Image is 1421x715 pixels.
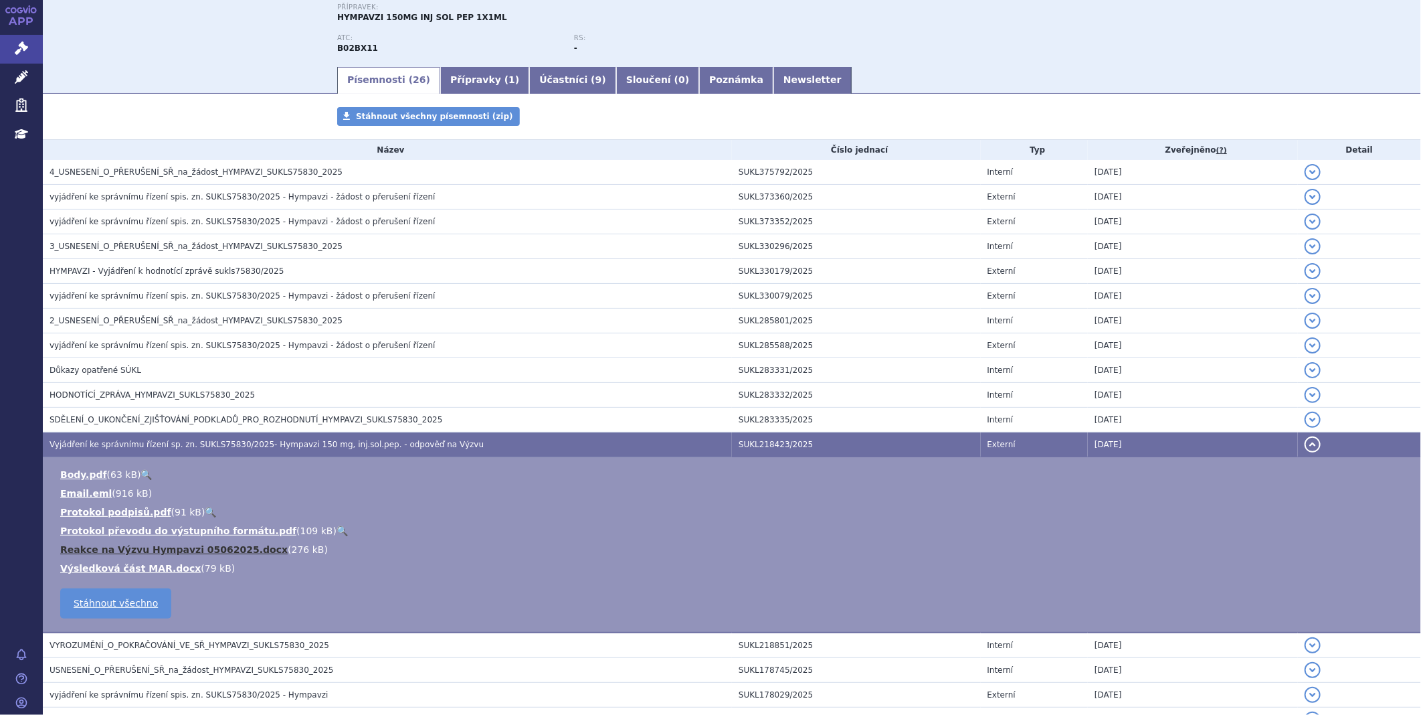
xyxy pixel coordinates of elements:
[1088,185,1298,210] td: [DATE]
[1305,189,1321,205] button: detail
[1305,436,1321,453] button: detail
[1088,633,1298,658] td: [DATE]
[413,74,425,85] span: 26
[1088,284,1298,309] td: [DATE]
[529,67,615,94] a: Účastníci (9)
[732,432,981,457] td: SUKL218423/2025
[1088,383,1298,408] td: [DATE]
[440,67,529,94] a: Přípravky (1)
[1088,358,1298,383] td: [DATE]
[987,217,1016,226] span: Externí
[60,524,1408,538] li: ( )
[60,563,201,574] a: Výsledková část MAR.docx
[1088,160,1298,185] td: [DATE]
[987,415,1014,424] span: Interní
[1305,313,1321,329] button: detail
[60,543,1408,556] li: ( )
[60,507,171,518] a: Protokol podpisů.pdf
[1088,432,1298,457] td: [DATE]
[50,641,329,650] span: VYROZUMĚNÍ_O_POKRAČOVÁNÍ_VE_SŘ_HYMPAVZI_SUKLS75830_2025
[732,210,981,234] td: SUKL373352/2025
[732,333,981,358] td: SUKL285588/2025
[60,469,107,480] a: Body.pdf
[1305,288,1321,304] button: detail
[60,562,1408,575] li: ( )
[110,469,137,480] span: 63 kB
[732,408,981,432] td: SUKL283335/2025
[50,217,435,226] span: vyjádření ke správnímu řízení spis. zn. SUKLS75830/2025 - Hympavzi - žádost o přerušení řízení
[987,665,1014,675] span: Interní
[981,140,1088,160] th: Typ
[1305,164,1321,180] button: detail
[60,487,1408,500] li: ( )
[50,390,255,400] span: HODNOTÍCÍ_ZPRÁVA_HYMPAVZI_SUKLS75830_2025
[141,469,153,480] a: 🔍
[987,316,1014,325] span: Interní
[337,107,520,126] a: Stáhnout všechny písemnosti (zip)
[1305,637,1321,653] button: detail
[292,544,324,555] span: 276 kB
[50,341,435,350] span: vyjádření ke správnímu řízení spis. zn. SUKLS75830/2025 - Hympavzi - žádost o přerušení řízení
[60,544,288,555] a: Reakce na Výzvu Hympavzi 05062025.docx
[773,67,852,94] a: Newsletter
[732,658,981,683] td: SUKL178745/2025
[50,266,284,276] span: HYMPAVZI - Vyjádření k hodnotící zprávě sukls75830/2025
[987,291,1016,301] span: Externí
[699,67,773,94] a: Poznámka
[1305,214,1321,230] button: detail
[1305,662,1321,678] button: detail
[50,192,435,202] span: vyjádření ke správnímu řízení spis. zn. SUKLS75830/2025 - Hympavzi - žádost o přerušení řízení
[205,563,231,574] span: 79 kB
[50,167,343,177] span: 4_USNESENÍ_O_PŘERUŠENÍ_SŘ_na_žádost_HYMPAVZI_SUKLS75830_2025
[175,507,201,518] span: 91 kB
[574,44,577,53] strong: -
[732,633,981,658] td: SUKL218851/2025
[337,526,348,536] a: 🔍
[50,665,333,675] span: USNESENÍ_O_PŘERUŠENÍ_SŘ_na_žádost_HYMPAVZI_SUKLS75830_2025
[732,383,981,408] td: SUKL283332/2025
[337,3,811,11] p: Přípravek:
[60,468,1408,481] li: ( )
[732,259,981,284] td: SUKL330179/2025
[678,74,685,85] span: 0
[60,505,1408,519] li: ( )
[300,526,333,536] span: 109 kB
[987,167,1014,177] span: Interní
[337,13,507,22] span: HYMPAVZI 150MG INJ SOL PEP 1X1ML
[1088,683,1298,708] td: [DATE]
[508,74,515,85] span: 1
[50,366,141,375] span: Důkazy opatřené SÚKL
[43,140,732,160] th: Název
[732,284,981,309] td: SUKL330079/2025
[1216,146,1227,155] abbr: (?)
[574,34,797,42] p: RS:
[732,140,981,160] th: Číslo jednací
[1088,259,1298,284] td: [DATE]
[50,440,484,449] span: Vyjádření ke správnímu řízení sp. zn. SUKLS75830/2025- Hympavzi 150 mg, inj.sol.pep. - odpověď na...
[1088,309,1298,333] td: [DATE]
[732,309,981,333] td: SUKL285801/2025
[987,440,1016,449] span: Externí
[987,390,1014,400] span: Interní
[987,641,1014,650] span: Interní
[1305,238,1321,254] button: detail
[50,415,442,424] span: SDĚLENÍ_O_UKONČENÍ_ZJIŠŤOVÁNÍ_PODKLADŮ_PRO_ROZHODNUTÍ_HYMPAVZI_SUKLS75830_2025
[337,44,378,53] strong: MARSTACIMAB
[1088,658,1298,683] td: [DATE]
[1305,337,1321,353] button: detail
[595,74,602,85] span: 9
[732,234,981,259] td: SUKL330296/2025
[50,690,328,700] span: vyjádření ke správnímu řízení spis. zn. SUKLS75830/2025 - Hympavzi
[616,67,699,94] a: Sloučení (0)
[60,488,112,499] a: Email.eml
[732,358,981,383] td: SUKL283331/2025
[1305,263,1321,279] button: detail
[987,366,1014,375] span: Interní
[1088,408,1298,432] td: [DATE]
[1305,687,1321,703] button: detail
[1088,140,1298,160] th: Zveřejněno
[987,690,1016,700] span: Externí
[1305,387,1321,403] button: detail
[60,588,171,619] a: Stáhnout všechno
[1305,412,1321,428] button: detail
